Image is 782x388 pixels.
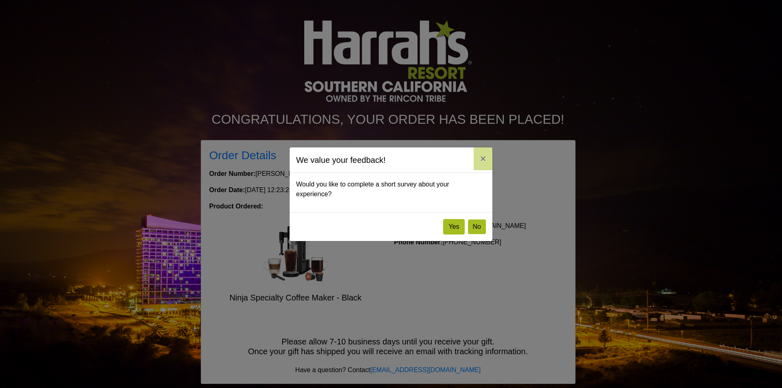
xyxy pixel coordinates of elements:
h5: We value your feedback! [296,154,386,166]
button: No [468,219,486,234]
p: Would you like to complete a short survey about your experience? [296,180,486,199]
button: Yes [443,219,464,235]
button: Close [474,147,492,170]
span: × [480,153,486,164]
